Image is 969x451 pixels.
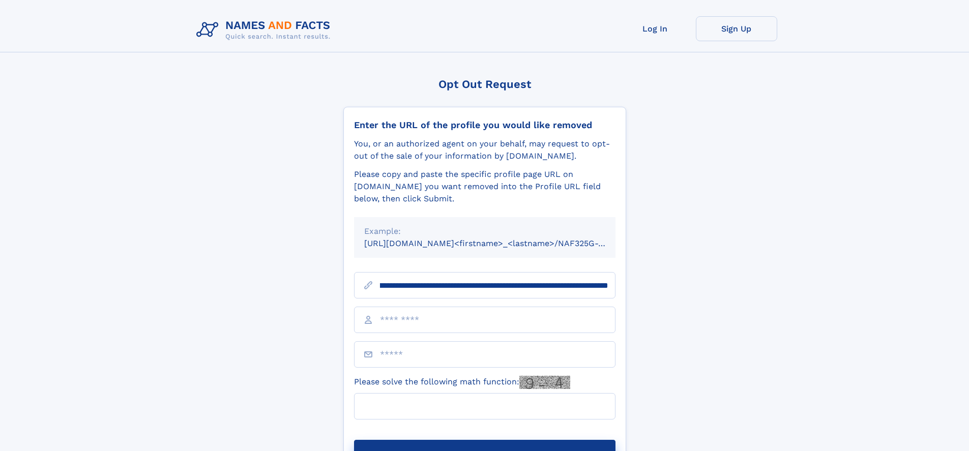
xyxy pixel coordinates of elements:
[354,138,615,162] div: You, or an authorized agent on your behalf, may request to opt-out of the sale of your informatio...
[614,16,696,41] a: Log In
[354,376,570,389] label: Please solve the following math function:
[343,78,626,91] div: Opt Out Request
[364,238,635,248] small: [URL][DOMAIN_NAME]<firstname>_<lastname>/NAF325G-xxxxxxxx
[354,119,615,131] div: Enter the URL of the profile you would like removed
[192,16,339,44] img: Logo Names and Facts
[696,16,777,41] a: Sign Up
[354,168,615,205] div: Please copy and paste the specific profile page URL on [DOMAIN_NAME] you want removed into the Pr...
[364,225,605,237] div: Example:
